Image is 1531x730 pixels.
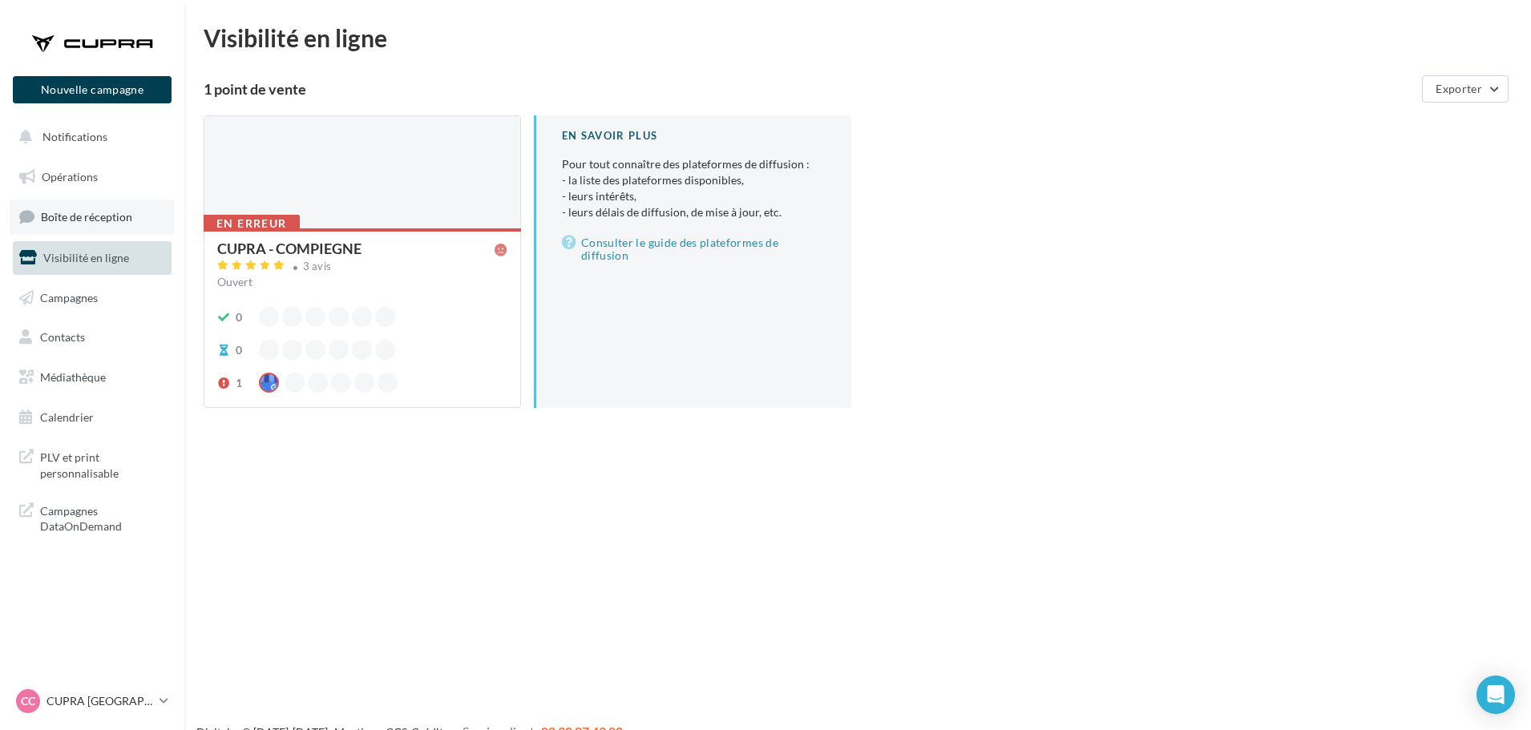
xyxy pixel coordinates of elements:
li: - leurs délais de diffusion, de mise à jour, etc. [562,204,826,220]
button: Exporter [1422,75,1509,103]
span: Campagnes DataOnDemand [40,500,165,534]
a: Campagnes DataOnDemand [10,494,175,541]
span: Boîte de réception [41,210,132,224]
div: En savoir plus [562,128,826,143]
a: PLV et print personnalisable [10,440,175,487]
a: Consulter le guide des plateformes de diffusion [562,233,826,265]
a: Calendrier [10,401,175,434]
p: Pour tout connaître des plateformes de diffusion : [562,156,826,220]
a: Opérations [10,160,175,194]
span: Exporter [1436,82,1482,95]
button: Nouvelle campagne [13,76,172,103]
span: Notifications [42,130,107,143]
div: 1 point de vente [204,82,1416,96]
span: Contacts [40,330,85,344]
div: 0 [236,309,242,325]
a: 3 avis [217,258,507,277]
span: Ouvert [217,275,252,288]
div: Visibilité en ligne [204,26,1512,50]
span: CC [21,693,35,709]
div: CUPRA - COMPIEGNE [217,241,362,256]
button: Notifications [10,120,168,154]
li: - leurs intérêts, [562,188,826,204]
li: - la liste des plateformes disponibles, [562,172,826,188]
a: Boîte de réception [10,200,175,234]
span: Médiathèque [40,370,106,384]
a: Contacts [10,321,175,354]
a: Visibilité en ligne [10,241,175,275]
span: Calendrier [40,410,94,424]
span: PLV et print personnalisable [40,446,165,481]
span: Campagnes [40,290,98,304]
p: CUPRA [GEOGRAPHIC_DATA] [46,693,153,709]
a: Campagnes [10,281,175,315]
span: Opérations [42,170,98,184]
div: 1 [236,375,242,391]
span: Visibilité en ligne [43,251,129,264]
div: 0 [236,342,242,358]
div: 3 avis [303,261,332,272]
a: CC CUPRA [GEOGRAPHIC_DATA] [13,686,172,716]
div: Open Intercom Messenger [1476,676,1515,714]
div: En erreur [204,215,300,232]
a: Médiathèque [10,361,175,394]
